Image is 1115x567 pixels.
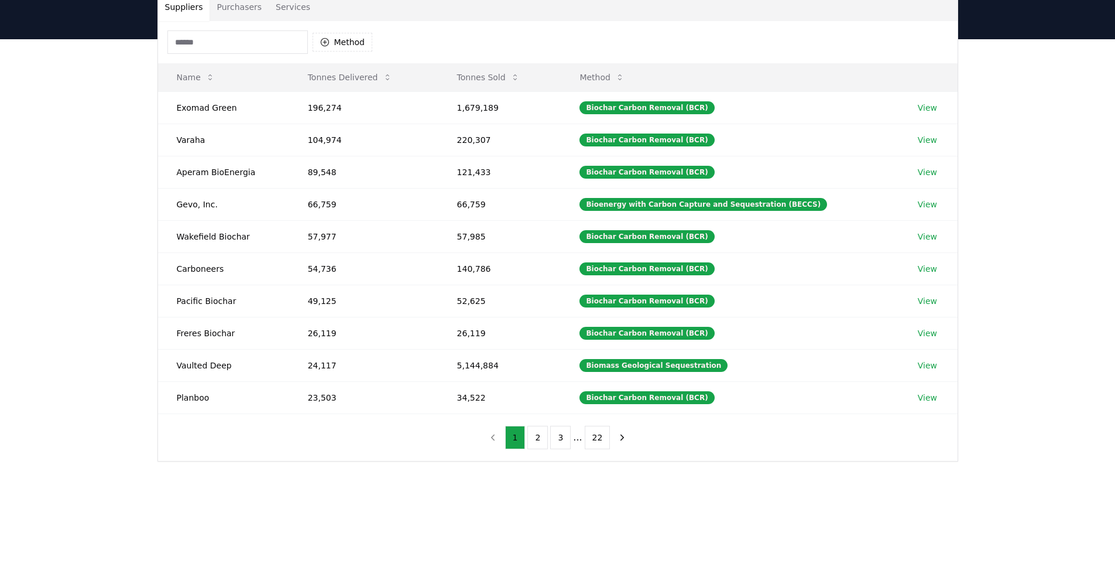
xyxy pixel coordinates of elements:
td: 26,119 [289,317,438,349]
td: Exomad Green [158,91,289,124]
button: 1 [505,426,526,449]
td: 57,985 [438,220,561,252]
td: 66,759 [438,188,561,220]
td: 89,548 [289,156,438,188]
button: Name [167,66,224,89]
div: Biochar Carbon Removal (BCR) [579,295,714,308]
td: 34,522 [438,381,561,414]
td: Gevo, Inc. [158,188,289,220]
div: Biochar Carbon Removal (BCR) [579,230,714,243]
div: Biochar Carbon Removal (BCR) [579,166,714,179]
div: Biochar Carbon Removal (BCR) [579,134,714,146]
div: Biochar Carbon Removal (BCR) [579,262,714,275]
td: 1,679,189 [438,91,561,124]
a: View [918,231,937,242]
td: 54,736 [289,252,438,285]
td: Freres Biochar [158,317,289,349]
button: 22 [585,426,610,449]
td: 121,433 [438,156,561,188]
td: Aperam BioEnergia [158,156,289,188]
a: View [918,360,937,371]
a: View [918,166,937,178]
a: View [918,134,937,146]
td: 49,125 [289,285,438,317]
a: View [918,102,937,114]
a: View [918,263,937,275]
a: View [918,295,937,307]
div: Biochar Carbon Removal (BCR) [579,391,714,404]
div: Biochar Carbon Removal (BCR) [579,327,714,340]
td: 104,974 [289,124,438,156]
td: Varaha [158,124,289,156]
button: next page [612,426,632,449]
div: Biomass Geological Sequestration [579,359,728,372]
td: Pacific Biochar [158,285,289,317]
td: 26,119 [438,317,561,349]
td: Wakefield Biochar [158,220,289,252]
td: 5,144,884 [438,349,561,381]
a: View [918,392,937,404]
td: 220,307 [438,124,561,156]
a: View [918,199,937,210]
button: 3 [550,426,571,449]
td: Carboneers [158,252,289,285]
button: Method [570,66,634,89]
td: Planboo [158,381,289,414]
td: 24,117 [289,349,438,381]
button: Method [313,33,373,52]
div: Bioenergy with Carbon Capture and Sequestration (BECCS) [579,198,827,211]
td: 52,625 [438,285,561,317]
button: 2 [527,426,548,449]
button: Tonnes Delivered [299,66,402,89]
td: 66,759 [289,188,438,220]
td: 140,786 [438,252,561,285]
td: Vaulted Deep [158,349,289,381]
td: 23,503 [289,381,438,414]
button: Tonnes Sold [448,66,529,89]
a: View [918,327,937,339]
td: 57,977 [289,220,438,252]
li: ... [573,431,582,445]
td: 196,274 [289,91,438,124]
div: Biochar Carbon Removal (BCR) [579,101,714,114]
